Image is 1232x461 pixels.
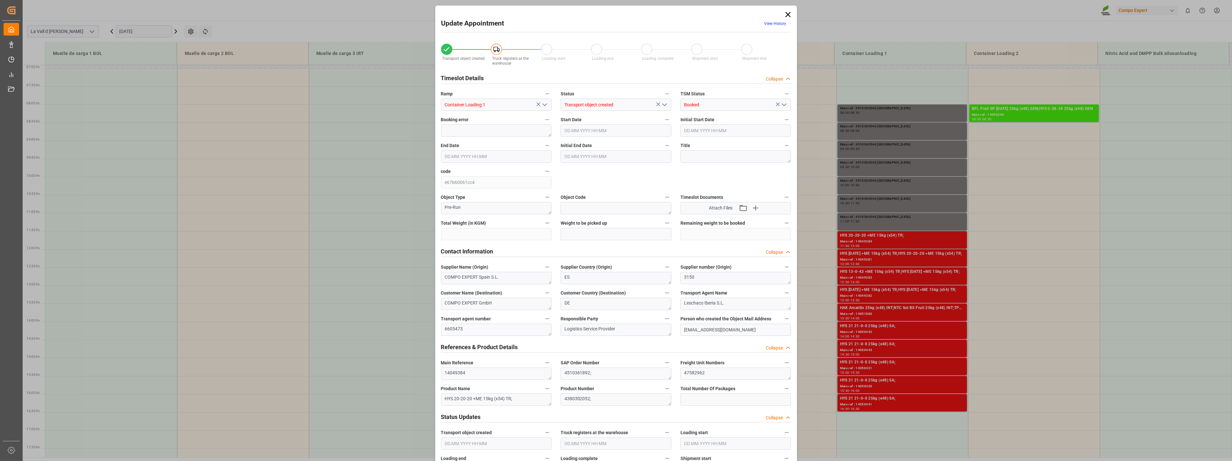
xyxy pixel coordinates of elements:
[561,316,598,322] span: Responsible Party
[561,393,671,406] textarea: 4380302052;
[779,100,789,110] button: open menu
[783,115,791,124] button: Initial Start Date
[783,141,791,150] button: Title
[492,56,529,66] span: Truck registers at the warehouse
[441,202,552,214] textarea: Pre-Run
[561,91,574,97] span: Status
[561,429,628,436] span: Truck registers at the warehouse
[561,298,671,310] textarea: DE
[680,298,791,310] textarea: Leschaco Iberia S.L.
[441,359,474,366] span: Main Reference
[680,264,732,271] span: Supplier number (Origin)
[766,249,783,256] div: Collapse
[441,150,552,163] input: DD.MM.YYYY HH:MM
[543,90,552,98] button: Ramp
[783,428,791,437] button: Loading start
[441,393,552,406] textarea: HYS 20-20-20 +ME 15kg (x54) TR;
[543,315,552,323] button: Transport agent number
[543,193,552,201] button: Object Type
[783,90,791,98] button: TSM Status
[783,315,791,323] button: Person who created the Object Mail Address
[561,272,671,284] textarea: ES
[709,205,732,211] span: Attach Files
[441,290,502,296] span: Customer Name (Destination)
[663,115,671,124] button: Start Date
[442,56,485,61] span: Transport object created
[766,345,783,351] div: Collapse
[441,413,481,421] h2: Status Updates
[663,289,671,297] button: Customer Country (Destination)
[680,91,705,97] span: TSM Status
[441,18,504,29] h2: Update Appointment
[561,324,671,336] textarea: Logistics Service Provider
[680,290,727,296] span: Transport Agent Name
[441,74,484,82] h2: Timeslot Details
[663,384,671,393] button: Product Number
[561,124,671,137] input: DD.MM.YYYY HH:MM
[680,124,791,137] input: DD.MM.YYYY HH:MM
[561,150,671,163] input: DD.MM.YYYY HH:MM
[766,76,783,82] div: Collapse
[663,219,671,227] button: Weight to be picked up
[680,116,714,123] span: Initial Start Date
[561,290,626,296] span: Customer Country (Destination)
[692,56,718,61] span: Shipment start
[561,194,586,201] span: Object Code
[441,247,493,256] h2: Contact Information
[441,264,489,271] span: Supplier Name (Origin)
[680,385,735,392] span: Total Number Of Packages
[441,99,552,111] input: Type to search/select
[543,141,552,150] button: End Date
[441,194,466,201] span: Object Type
[441,91,453,97] span: Ramp
[543,167,552,176] button: code
[561,99,671,111] input: Type to search/select
[680,194,723,201] span: Timeslot Documents
[663,263,671,271] button: Supplier Country (Origin)
[441,116,469,123] span: Booking error
[543,428,552,437] button: Transport object created
[764,21,786,26] a: View History
[561,385,594,392] span: Product Number
[561,359,599,366] span: SAP Order Number
[680,272,791,284] textarea: 3150
[561,437,671,450] input: DD.MM.YYYY HH:MM
[441,142,459,149] span: End Date
[543,359,552,367] button: Main Reference
[441,220,486,227] span: Total Weight (in KGM)
[561,264,612,271] span: Supplier Country (Origin)
[680,316,771,322] span: Person who created the Object Mail Address
[783,219,791,227] button: Remaining weight to be booked
[441,272,552,284] textarea: COMPO EXPERT Spain S.L.
[561,368,671,380] textarea: 4510361892;
[441,343,518,351] h2: References & Product Details
[441,298,552,310] textarea: COMPO EXPERT GmbH
[766,414,783,421] div: Collapse
[680,220,745,227] span: Remaining weight to be booked
[441,324,552,336] textarea: 6605473
[561,220,607,227] span: Weight to be picked up
[543,219,552,227] button: Total Weight (in KGM)
[659,100,669,110] button: open menu
[680,142,690,149] span: Title
[680,429,708,436] span: Loading start
[663,315,671,323] button: Responsible Party
[441,168,451,175] span: code
[783,193,791,201] button: Timeslot Documents
[663,428,671,437] button: Truck registers at the warehouse
[642,56,673,61] span: Loading complete
[783,289,791,297] button: Transport Agent Name
[441,429,492,436] span: Transport object created
[663,90,671,98] button: Status
[663,141,671,150] button: Initial End Date
[742,56,766,61] span: Shipment end
[680,437,791,450] input: DD.MM.YYYY HH:MM
[783,384,791,393] button: Total Number Of Packages
[543,115,552,124] button: Booking error
[441,316,491,322] span: Transport agent number
[663,359,671,367] button: SAP Order Number
[543,289,552,297] button: Customer Name (Destination)
[783,359,791,367] button: Freight Unit Numbers
[540,100,549,110] button: open menu
[783,263,791,271] button: Supplier number (Origin)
